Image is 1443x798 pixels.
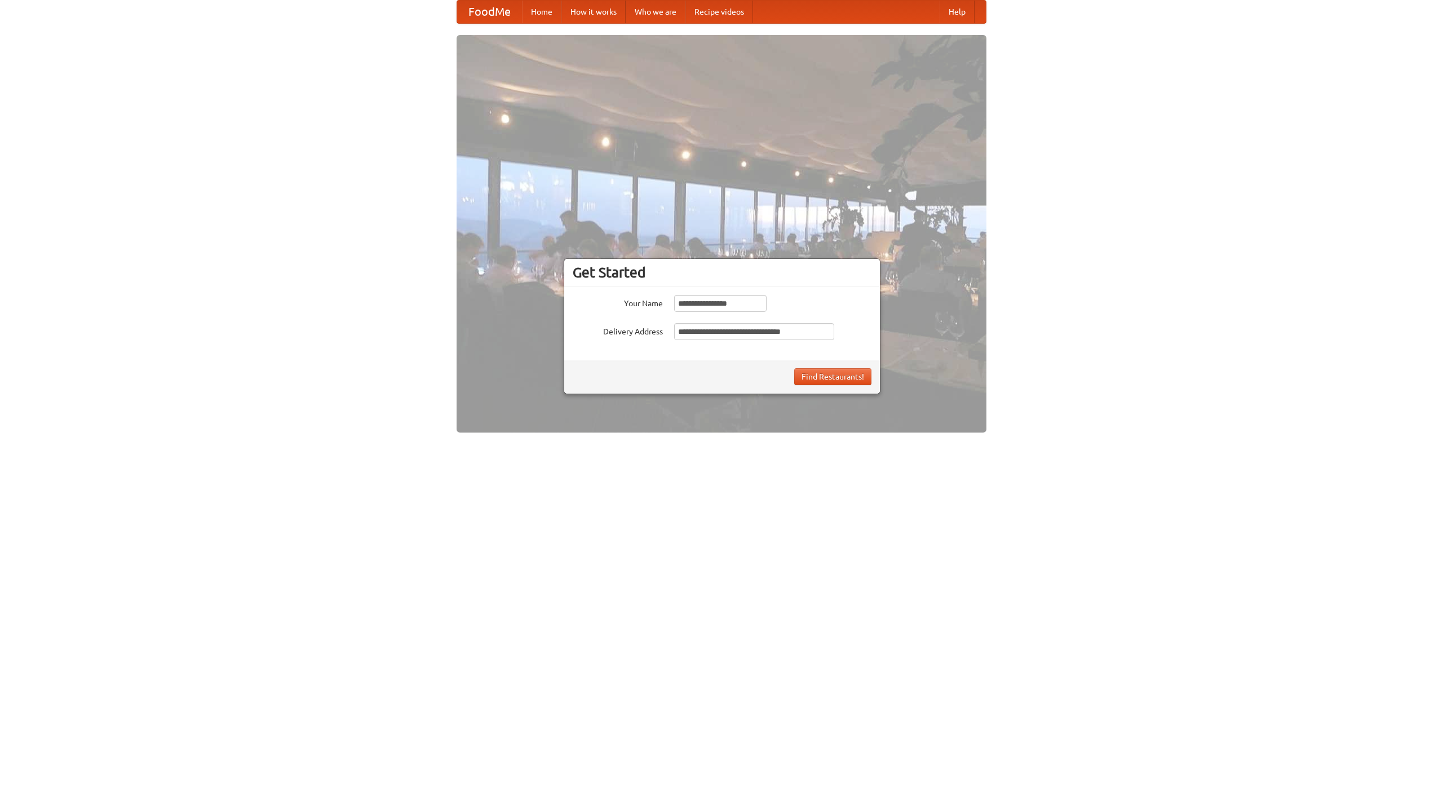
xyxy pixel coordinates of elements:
a: How it works [561,1,626,23]
a: Help [940,1,975,23]
label: Your Name [573,295,663,309]
label: Delivery Address [573,323,663,337]
h3: Get Started [573,264,871,281]
button: Find Restaurants! [794,368,871,385]
a: Home [522,1,561,23]
a: Who we are [626,1,685,23]
a: Recipe videos [685,1,753,23]
a: FoodMe [457,1,522,23]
